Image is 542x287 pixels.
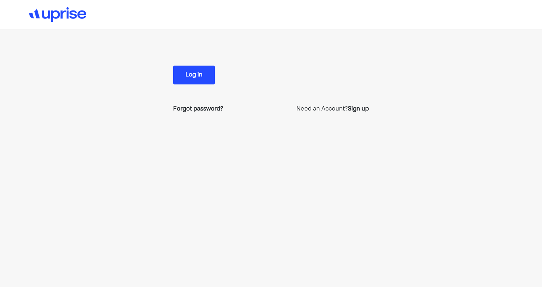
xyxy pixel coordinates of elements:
p: Need an Account? [296,105,369,113]
a: Forgot password? [173,105,223,113]
button: Log in [173,66,215,84]
a: Sign up [348,105,369,113]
